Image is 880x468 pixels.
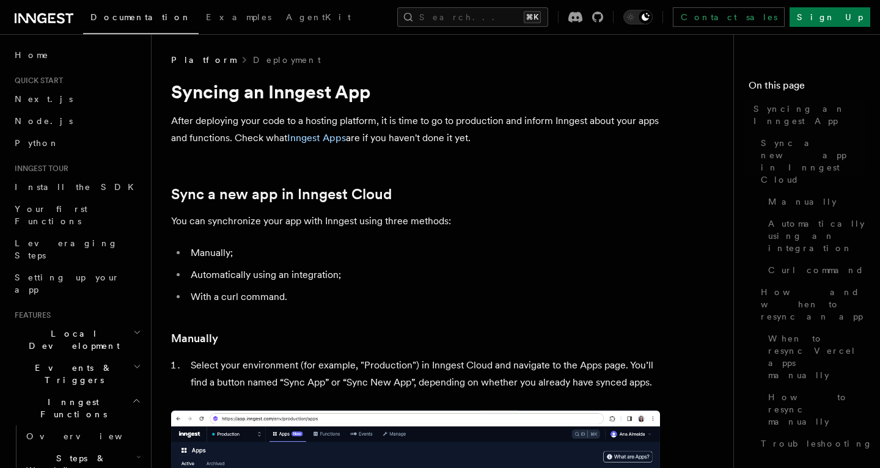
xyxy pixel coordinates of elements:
span: Leveraging Steps [15,238,118,260]
span: Local Development [10,327,133,352]
a: Deployment [253,54,321,66]
a: Install the SDK [10,176,144,198]
a: Sync a new app in Inngest Cloud [171,186,392,203]
button: Local Development [10,323,144,357]
button: Events & Triggers [10,357,144,391]
span: Next.js [15,94,73,104]
span: Node.js [15,116,73,126]
button: Search...⌘K [397,7,548,27]
span: Your first Functions [15,204,87,226]
a: Leveraging Steps [10,232,144,266]
span: Install the SDK [15,182,141,192]
span: Syncing an Inngest App [754,103,865,127]
span: Examples [206,12,271,22]
span: Home [15,49,49,61]
li: Automatically using an integration; [187,266,660,283]
button: Toggle dark mode [623,10,653,24]
p: After deploying your code to a hosting platform, it is time to go to production and inform Innges... [171,112,660,147]
span: AgentKit [286,12,351,22]
kbd: ⌘K [524,11,541,23]
span: Sync a new app in Inngest Cloud [761,137,865,186]
a: How to resync manually [763,386,865,433]
a: Setting up your app [10,266,144,301]
li: Manually; [187,244,660,261]
a: Next.js [10,88,144,110]
span: Quick start [10,76,63,86]
span: Overview [26,431,152,441]
a: Manually [763,191,865,213]
span: Automatically using an integration [768,218,865,254]
a: Node.js [10,110,144,132]
a: Sign Up [790,7,870,27]
a: Automatically using an integration [763,213,865,259]
span: How to resync manually [768,391,865,428]
a: Troubleshooting [756,433,865,455]
span: How and when to resync an app [761,286,865,323]
a: Contact sales [673,7,785,27]
a: Sync a new app in Inngest Cloud [756,132,865,191]
span: Python [15,138,59,148]
a: Documentation [83,4,199,34]
a: Examples [199,4,279,33]
span: Documentation [90,12,191,22]
span: Events & Triggers [10,362,133,386]
a: Inngest Apps [287,132,346,144]
li: Select your environment (for example, "Production") in Inngest Cloud and navigate to the Apps pag... [187,357,660,391]
a: How and when to resync an app [756,281,865,327]
p: You can synchronize your app with Inngest using three methods: [171,213,660,230]
span: Inngest tour [10,164,68,174]
button: Inngest Functions [10,391,144,425]
span: Inngest Functions [10,396,132,420]
a: When to resync Vercel apps manually [763,327,865,386]
a: Syncing an Inngest App [749,98,865,132]
a: AgentKit [279,4,358,33]
span: Setting up your app [15,272,120,294]
h4: On this page [749,78,865,98]
span: Troubleshooting [761,437,873,450]
a: Overview [21,425,144,447]
a: Python [10,132,144,154]
a: Your first Functions [10,198,144,232]
span: Platform [171,54,236,66]
a: Manually [171,330,218,347]
span: Curl command [768,264,864,276]
a: Curl command [763,259,865,281]
span: When to resync Vercel apps manually [768,332,865,381]
span: Manually [768,196,837,208]
li: With a curl command. [187,288,660,305]
h1: Syncing an Inngest App [171,81,660,103]
span: Features [10,310,51,320]
a: Home [10,44,144,66]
